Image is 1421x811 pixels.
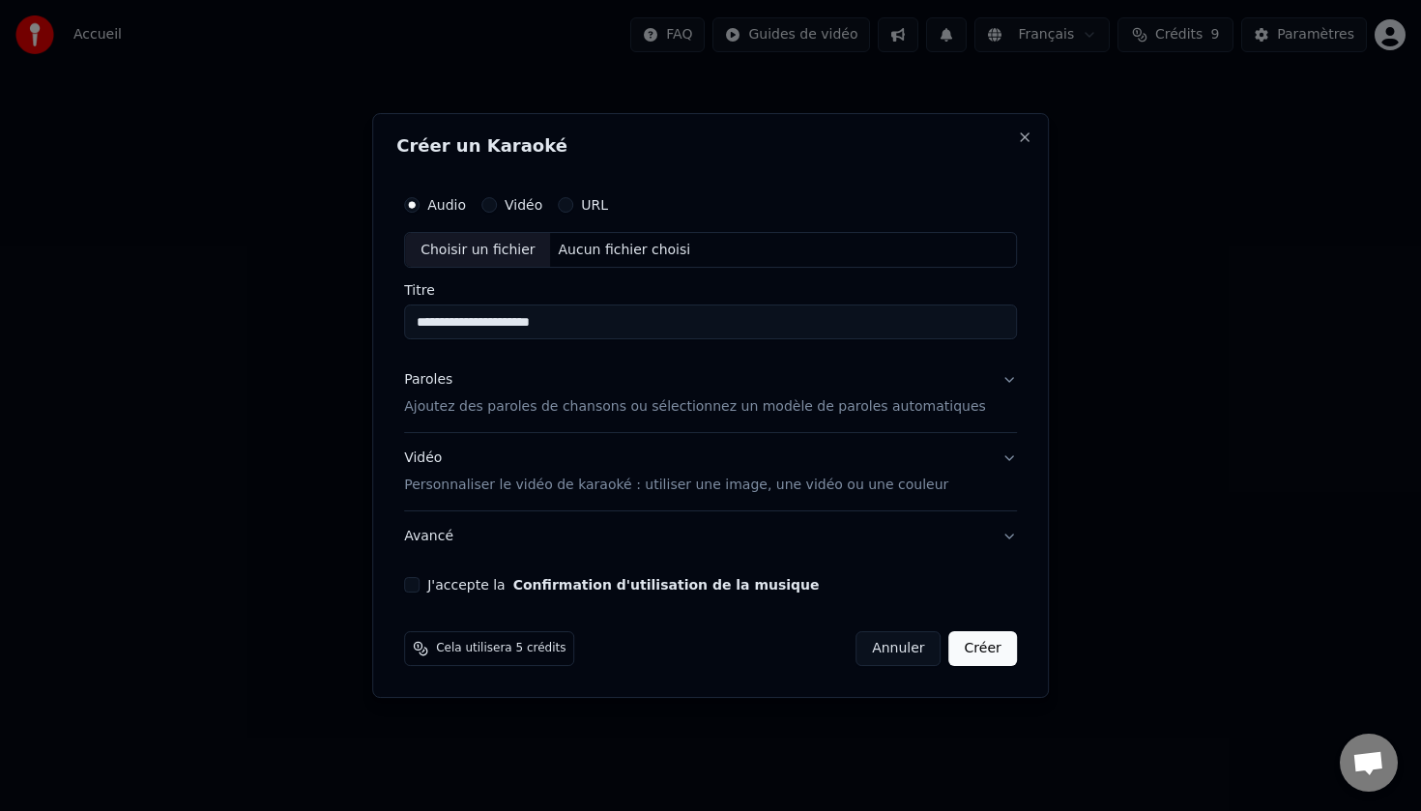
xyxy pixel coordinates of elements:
p: Personnaliser le vidéo de karaoké : utiliser une image, une vidéo ou une couleur [404,476,948,495]
button: ParolesAjoutez des paroles de chansons ou sélectionnez un modèle de paroles automatiques [404,356,1017,433]
h2: Créer un Karaoké [396,137,1025,155]
label: Titre [404,284,1017,298]
label: URL [581,198,608,212]
span: Cela utilisera 5 crédits [436,641,565,656]
div: Aucun fichier choisi [551,241,699,260]
div: Paroles [404,371,452,391]
button: VidéoPersonnaliser le vidéo de karaoké : utiliser une image, une vidéo ou une couleur [404,434,1017,511]
button: Avancé [404,511,1017,562]
label: Audio [427,198,466,212]
p: Ajoutez des paroles de chansons ou sélectionnez un modèle de paroles automatiques [404,398,986,418]
button: J'accepte la [513,578,820,592]
button: Créer [949,631,1017,666]
div: Choisir un fichier [405,233,550,268]
button: Annuler [855,631,941,666]
label: Vidéo [505,198,542,212]
div: Vidéo [404,449,948,496]
label: J'accepte la [427,578,819,592]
